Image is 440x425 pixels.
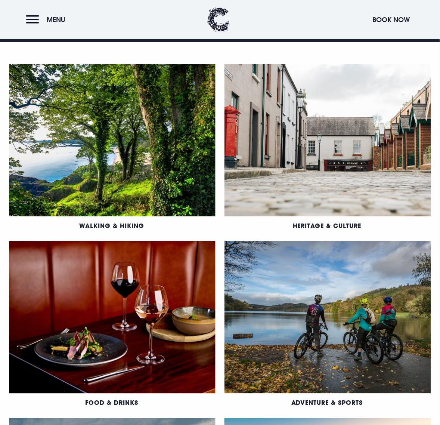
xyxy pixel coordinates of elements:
[207,7,230,32] img: Clandeboye Lodge
[293,222,362,230] a: Heritage & Culture
[47,15,65,24] span: Menu
[79,222,144,230] a: Walking & Hiking
[291,399,363,407] a: Adventure & Sports
[85,399,138,407] a: Food & Drinks
[26,12,69,28] button: Menu
[369,12,414,28] button: Book Now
